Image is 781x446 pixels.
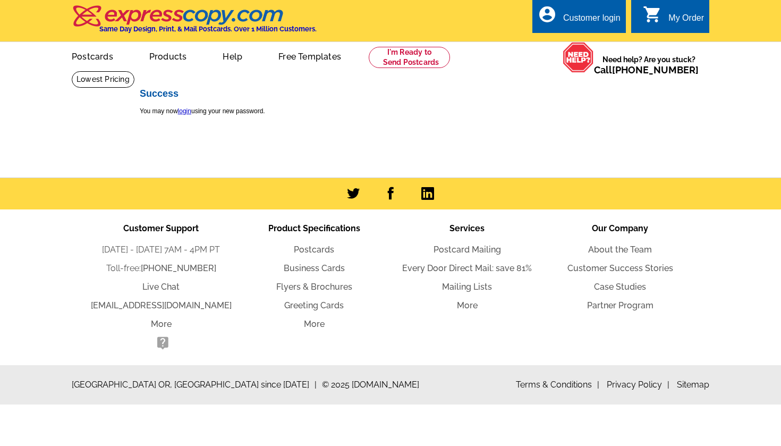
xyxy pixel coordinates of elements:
a: Help [206,43,259,68]
img: help [563,42,594,73]
li: [DATE] - [DATE] 7AM - 4PM PT [84,243,237,256]
a: account_circle Customer login [538,12,621,25]
i: account_circle [538,5,557,24]
span: Our Company [592,223,648,233]
a: shopping_cart My Order [643,12,704,25]
a: Case Studies [594,282,646,292]
a: Greeting Cards [284,300,344,310]
a: Products [132,43,204,68]
span: Product Specifications [268,223,360,233]
span: © 2025 [DOMAIN_NAME] [322,378,419,391]
a: login [178,107,191,115]
a: Every Door Direct Mail: save 81% [402,263,532,273]
h2: Success [140,88,650,100]
a: Sitemap [677,380,709,390]
a: Same Day Design, Print, & Mail Postcards. Over 1 Million Customers. [72,13,317,33]
div: My Order [668,13,704,28]
i: shopping_cart [643,5,662,24]
li: Toll-free: [84,262,237,275]
a: More [304,319,325,329]
a: More [457,300,478,310]
a: Postcard Mailing [434,245,501,255]
a: Privacy Policy [607,380,669,390]
span: [GEOGRAPHIC_DATA] OR, [GEOGRAPHIC_DATA] since [DATE] [72,378,317,391]
a: Live Chat [142,282,180,292]
a: [EMAIL_ADDRESS][DOMAIN_NAME] [91,300,232,310]
a: About the Team [588,245,652,255]
span: Customer Support [123,223,199,233]
a: Mailing Lists [442,282,492,292]
a: More [151,319,172,329]
h4: Same Day Design, Print, & Mail Postcards. Over 1 Million Customers. [99,25,317,33]
span: Need help? Are you stuck? [594,54,704,75]
p: You may now using your new password. [140,106,650,116]
a: Free Templates [261,43,358,68]
span: Services [449,223,485,233]
span: Call [594,64,699,75]
a: Partner Program [587,300,653,310]
a: Business Cards [284,263,345,273]
a: [PHONE_NUMBER] [141,263,216,273]
a: Postcards [294,245,334,255]
div: Customer login [563,13,621,28]
a: Terms & Conditions [516,380,599,390]
a: [PHONE_NUMBER] [612,64,699,75]
a: Postcards [55,43,130,68]
a: Customer Success Stories [567,263,673,273]
a: Flyers & Brochures [276,282,352,292]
